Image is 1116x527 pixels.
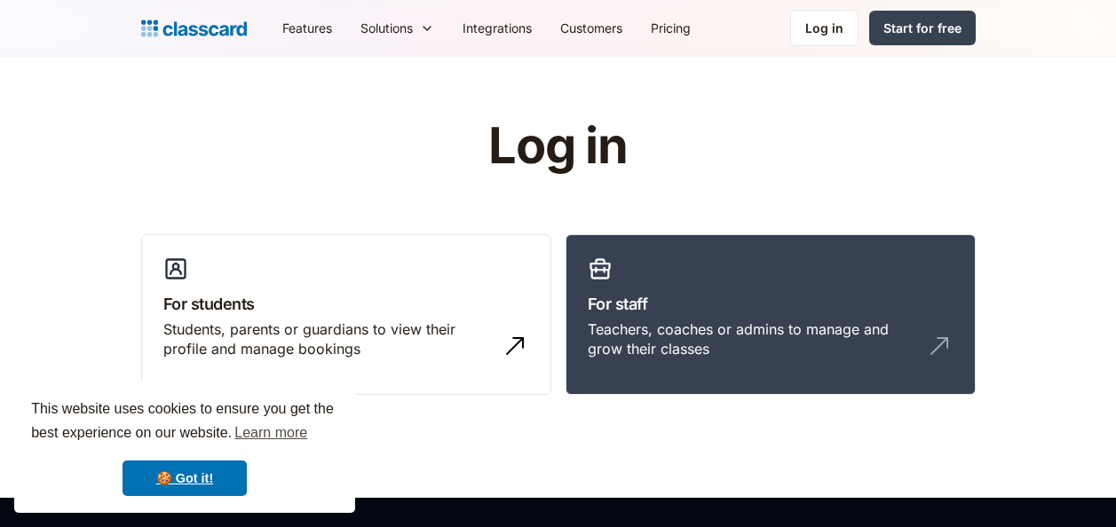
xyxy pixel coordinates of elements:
div: Solutions [360,19,413,37]
a: For studentsStudents, parents or guardians to view their profile and manage bookings [141,234,551,396]
div: Start for free [883,19,962,37]
div: Log in [805,19,843,37]
h3: For students [163,292,529,316]
a: Pricing [637,8,705,48]
a: learn more about cookies [232,420,310,446]
a: Log in [790,10,859,46]
a: Start for free [869,11,976,45]
a: Integrations [448,8,546,48]
a: Features [268,8,346,48]
div: Students, parents or guardians to view their profile and manage bookings [163,319,494,359]
h1: Log in [276,119,840,174]
h3: For staff [588,292,954,316]
a: Customers [546,8,637,48]
div: Solutions [346,8,448,48]
a: dismiss cookie message [123,460,247,496]
span: This website uses cookies to ensure you get the best experience on our website. [31,398,338,446]
div: Teachers, coaches or admins to manage and grow their classes [588,319,918,359]
a: For staffTeachers, coaches or admins to manage and grow their classes [566,234,976,396]
div: cookieconsent [14,381,355,513]
a: home [141,16,247,41]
